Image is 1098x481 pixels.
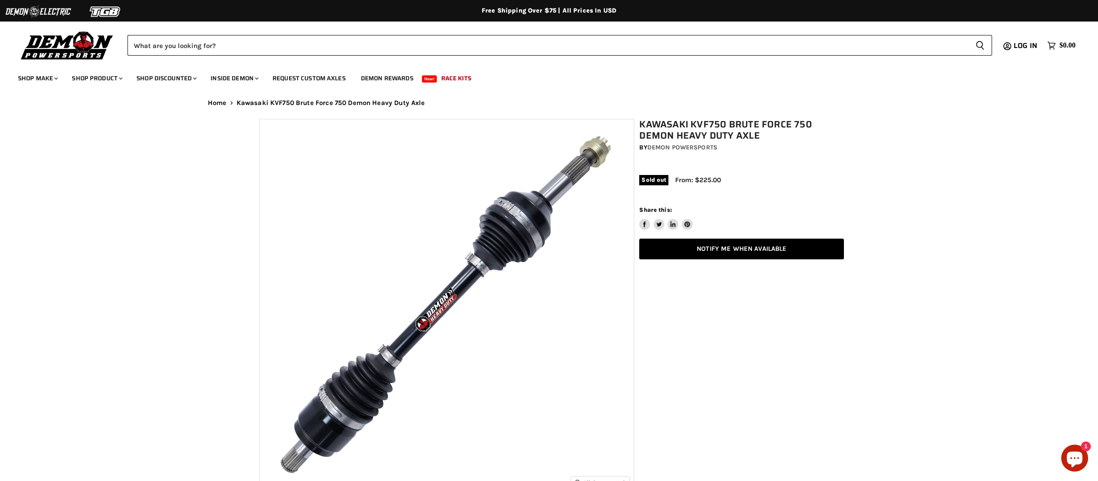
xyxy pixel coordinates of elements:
[1010,42,1043,50] a: Log in
[639,119,844,141] h1: Kawasaki KVF750 Brute Force 750 Demon Heavy Duty Axle
[675,176,721,184] span: From: $225.00
[435,69,478,87] a: Race Kits
[204,69,264,87] a: Inside Demon
[65,69,128,87] a: Shop Product
[647,144,717,151] a: Demon Powersports
[130,69,202,87] a: Shop Discounted
[237,99,425,107] span: Kawasaki KVF750 Brute Force 750 Demon Heavy Duty Axle
[18,29,116,61] img: Demon Powersports
[1059,41,1076,50] span: $0.00
[127,35,992,56] form: Product
[72,3,139,20] img: TGB Logo 2
[190,7,908,15] div: Free Shipping Over $75 | All Prices In USD
[208,99,227,107] a: Home
[639,239,844,260] a: Notify Me When Available
[1043,39,1080,52] a: $0.00
[127,35,968,56] input: Search
[354,69,420,87] a: Demon Rewards
[639,143,844,153] div: by
[639,206,693,230] aside: Share this:
[639,175,668,185] span: Sold out
[968,35,992,56] button: Search
[1058,445,1091,474] inbox-online-store-chat: Shopify online store chat
[190,99,908,107] nav: Breadcrumbs
[639,206,672,213] span: Share this:
[11,69,63,87] a: Shop Make
[4,3,72,20] img: Demon Electric Logo 2
[422,75,437,83] span: New!
[266,69,352,87] a: Request Custom Axles
[11,66,1073,87] ul: Main menu
[1014,40,1037,51] span: Log in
